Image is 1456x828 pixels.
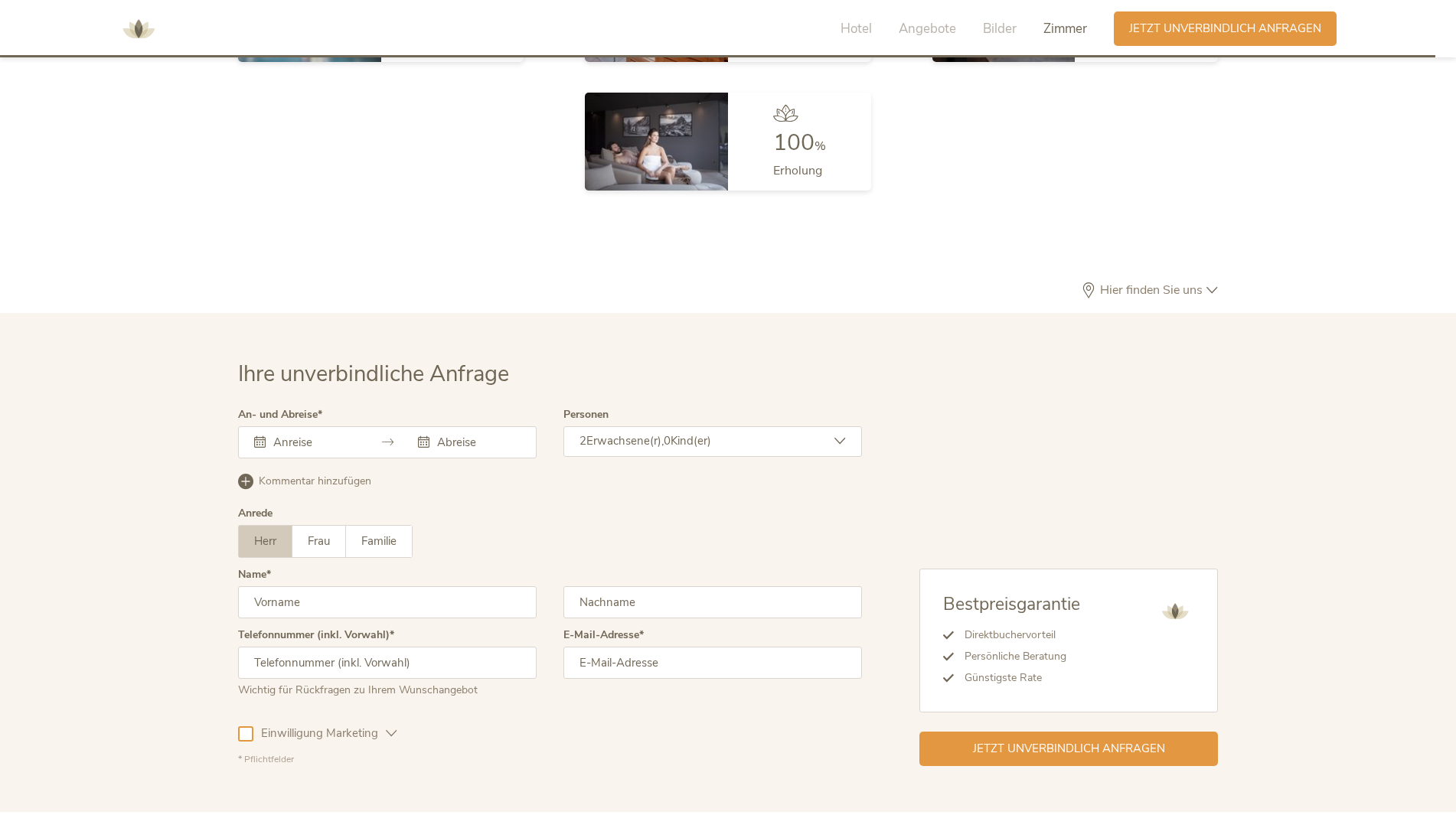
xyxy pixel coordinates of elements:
[238,409,322,420] label: An- und Abreise
[586,433,664,448] span: Erwachsene(r),
[1043,20,1087,37] span: Zimmer
[238,508,273,519] div: Anrede
[238,359,509,389] span: Ihre unverbindliche Anfrage
[773,127,815,158] span: 100
[579,433,586,448] span: 2
[1156,592,1194,631] img: AMONTI & LUNARIS Wellnessresort
[361,533,397,549] span: Familie
[983,20,1017,37] span: Bilder
[253,725,386,742] span: Einwilligung Marketing
[254,533,276,549] span: Herr
[433,435,521,450] input: Abreise
[259,474,371,489] span: Kommentar hinzufügen
[238,586,537,618] input: Vorname
[563,647,862,679] input: E-Mail-Adresse
[116,23,162,34] a: AMONTI & LUNARIS Wellnessresort
[238,630,394,641] label: Telefonnummer (inkl. Vorwahl)
[269,435,357,450] input: Anreise
[238,569,271,580] label: Name
[899,20,956,37] span: Angebote
[563,586,862,618] input: Nachname
[116,6,162,52] img: AMONTI & LUNARIS Wellnessresort
[973,741,1165,757] span: Jetzt unverbindlich anfragen
[1096,284,1206,296] span: Hier finden Sie uns
[815,138,826,155] span: %
[308,533,330,549] span: Frau
[954,667,1080,689] li: Günstigste Rate
[563,630,644,641] label: E-Mail-Adresse
[238,647,537,679] input: Telefonnummer (inkl. Vorwahl)
[563,409,609,420] label: Personen
[773,162,822,179] span: Erholung
[238,679,537,698] div: Wichtig für Rückfragen zu Ihrem Wunschangebot
[671,433,711,448] span: Kind(er)
[1129,21,1321,37] span: Jetzt unverbindlich anfragen
[954,646,1080,667] li: Persönliche Beratung
[841,20,872,37] span: Hotel
[238,753,862,766] div: * Pflichtfelder
[664,433,671,448] span: 0
[943,592,1080,616] span: Bestpreisgarantie
[954,624,1080,646] li: Direktbuchervorteil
